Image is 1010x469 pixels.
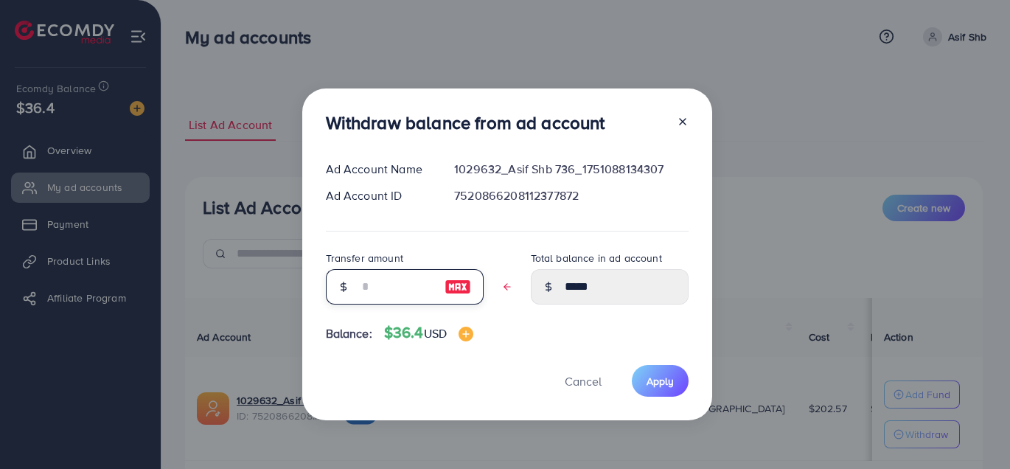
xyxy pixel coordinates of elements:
div: 7520866208112377872 [442,187,700,204]
div: Ad Account ID [314,187,443,204]
button: Apply [632,365,689,397]
h4: $36.4 [384,324,473,342]
img: image [445,278,471,296]
div: 1029632_Asif Shb 736_1751088134307 [442,161,700,178]
label: Total balance in ad account [531,251,662,265]
span: USD [424,325,447,341]
div: Ad Account Name [314,161,443,178]
button: Cancel [546,365,620,397]
iframe: Chat [947,403,999,458]
h3: Withdraw balance from ad account [326,112,605,133]
span: Balance: [326,325,372,342]
img: image [459,327,473,341]
span: Apply [647,374,674,389]
span: Cancel [565,373,602,389]
label: Transfer amount [326,251,403,265]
